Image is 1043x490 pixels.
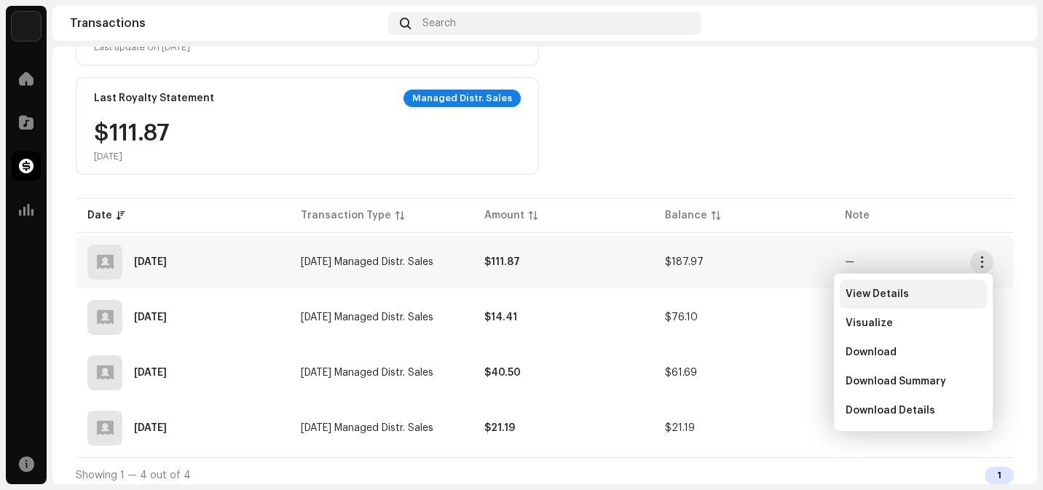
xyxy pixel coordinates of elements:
[665,312,698,323] span: $76.10
[996,12,1020,35] img: adabeb23-f521-4e3f-bfad-3a181db6871e
[484,368,521,378] strong: $40.50
[484,312,517,323] strong: $14.41
[12,12,41,41] img: 34f81ff7-2202-4073-8c5d-62963ce809f3
[301,257,433,267] span: Jul 2025 Managed Distr. Sales
[846,347,897,358] span: Download
[94,42,190,53] div: Last update on [DATE]
[134,312,167,323] div: Jul 3, 2025
[301,312,433,323] span: Jun 2025 Managed Distr. Sales
[484,423,515,433] strong: $21.19
[846,288,909,300] span: View Details
[404,90,521,107] div: Managed Distr. Sales
[422,17,456,29] span: Search
[94,92,214,104] div: Last Royalty Statement
[87,208,112,223] div: Date
[301,208,391,223] div: Transaction Type
[134,257,167,267] div: Aug 11, 2025
[846,317,893,329] span: Visualize
[76,470,191,481] span: Showing 1 — 4 out of 4
[134,423,167,433] div: Apr 30, 2025
[70,17,382,29] div: Transactions
[985,467,1014,484] div: 1
[484,208,524,223] div: Amount
[484,257,520,267] strong: $111.87
[134,368,167,378] div: May 30, 2025
[846,405,935,416] span: Download Details
[94,151,170,162] div: [DATE]
[301,368,433,378] span: May 2025 Managed Distr. Sales
[301,423,433,433] span: Apr 2025 Managed Distr. Sales
[845,257,854,267] re-a-table-badge: —
[665,368,697,378] span: $61.69
[665,423,695,433] span: $21.19
[665,208,707,223] div: Balance
[846,376,946,387] span: Download Summary
[665,257,704,267] span: $187.97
